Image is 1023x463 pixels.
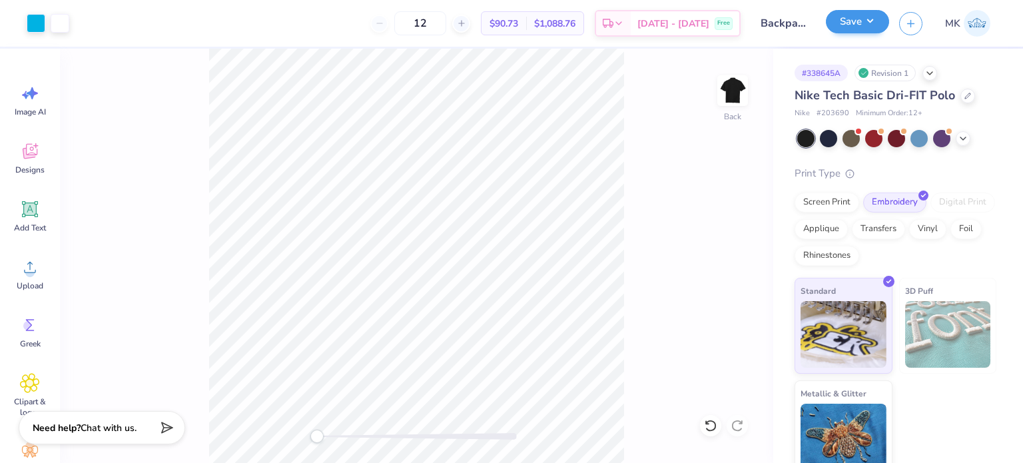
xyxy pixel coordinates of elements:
[17,280,43,291] span: Upload
[801,301,886,368] img: Standard
[801,386,866,400] span: Metallic & Glitter
[310,430,324,443] div: Accessibility label
[534,17,575,31] span: $1,088.76
[964,10,990,37] img: Muskan Kumari
[795,108,810,119] span: Nike
[795,246,859,266] div: Rhinestones
[15,165,45,175] span: Designs
[490,17,518,31] span: $90.73
[905,284,933,298] span: 3D Puff
[826,10,889,33] button: Save
[795,65,848,81] div: # 338645A
[801,284,836,298] span: Standard
[637,17,709,31] span: [DATE] - [DATE]
[15,107,46,117] span: Image AI
[930,193,995,213] div: Digital Print
[795,166,996,181] div: Print Type
[795,87,955,103] span: Nike Tech Basic Dri-FIT Polo
[394,11,446,35] input: – –
[856,108,922,119] span: Minimum Order: 12 +
[909,219,946,239] div: Vinyl
[14,223,46,233] span: Add Text
[817,108,849,119] span: # 203690
[8,396,52,418] span: Clipart & logos
[724,111,741,123] div: Back
[905,301,991,368] img: 3D Puff
[950,219,982,239] div: Foil
[717,19,730,28] span: Free
[852,219,905,239] div: Transfers
[751,10,816,37] input: Untitled Design
[795,219,848,239] div: Applique
[945,16,960,31] span: MK
[20,338,41,349] span: Greek
[854,65,916,81] div: Revision 1
[81,422,137,434] span: Chat with us.
[33,422,81,434] strong: Need help?
[795,193,859,213] div: Screen Print
[863,193,926,213] div: Embroidery
[719,77,746,104] img: Back
[939,10,996,37] a: MK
